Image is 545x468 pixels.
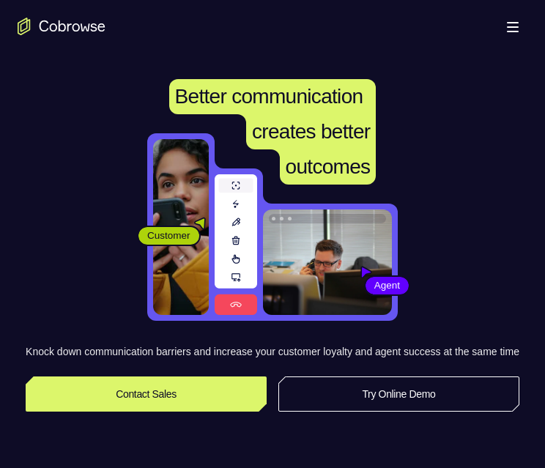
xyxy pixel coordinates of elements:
span: Better communication [175,85,363,108]
img: A series of tools used in co-browsing sessions [215,174,257,315]
a: Go to the home page [18,18,105,35]
img: A customer holding their phone [153,139,209,315]
p: Knock down communication barriers and increase your customer loyalty and agent success at the sam... [26,344,519,359]
a: Contact Sales [26,376,267,412]
img: A customer support agent talking on the phone [263,209,392,315]
a: Try Online Demo [278,376,519,412]
span: creates better [252,120,370,143]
